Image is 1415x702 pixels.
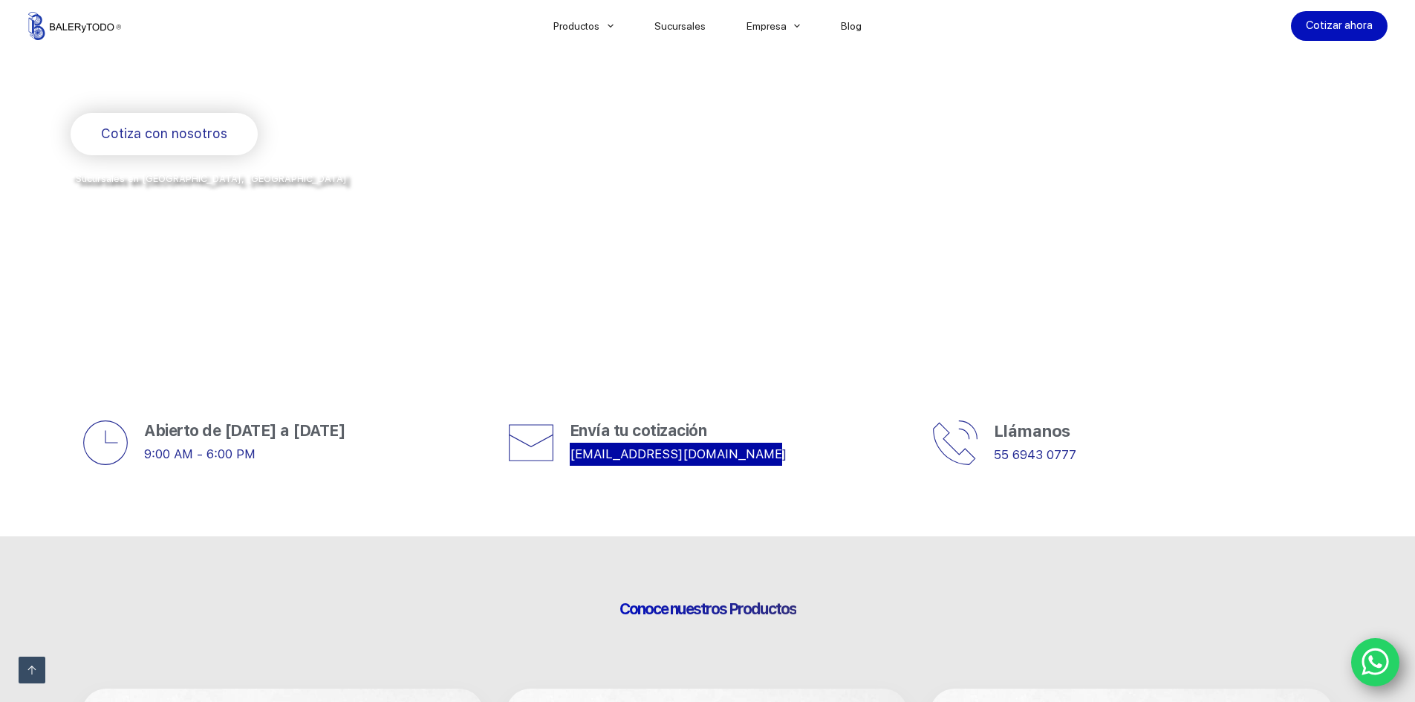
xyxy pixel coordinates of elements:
[101,123,227,145] span: Cotiza con nosotros
[994,421,1070,441] span: Llámanos
[71,113,258,155] a: Cotiza con nosotros
[144,446,256,461] span: 9:00 AM - 6:00 PM
[619,599,796,618] span: Conoce nuestros Productos
[71,74,364,93] span: Rodamientos y refacciones industriales
[144,421,345,440] span: Abierto de [DATE] a [DATE]
[1291,11,1388,41] a: Cotizar ahora
[1351,638,1400,687] a: WhatsApp
[994,447,1076,462] a: 55 6943 0777
[28,12,121,40] img: Balerytodo
[71,173,347,184] span: *Sucursales en [GEOGRAPHIC_DATA], [GEOGRAPHIC_DATA]
[570,446,787,461] a: [EMAIL_ADDRESS][DOMAIN_NAME]
[71,189,430,201] span: y envíos a todo [GEOGRAPHIC_DATA] por la paquetería de su preferencia
[570,421,707,440] span: Envía tu cotización
[19,657,45,683] a: Ir arriba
